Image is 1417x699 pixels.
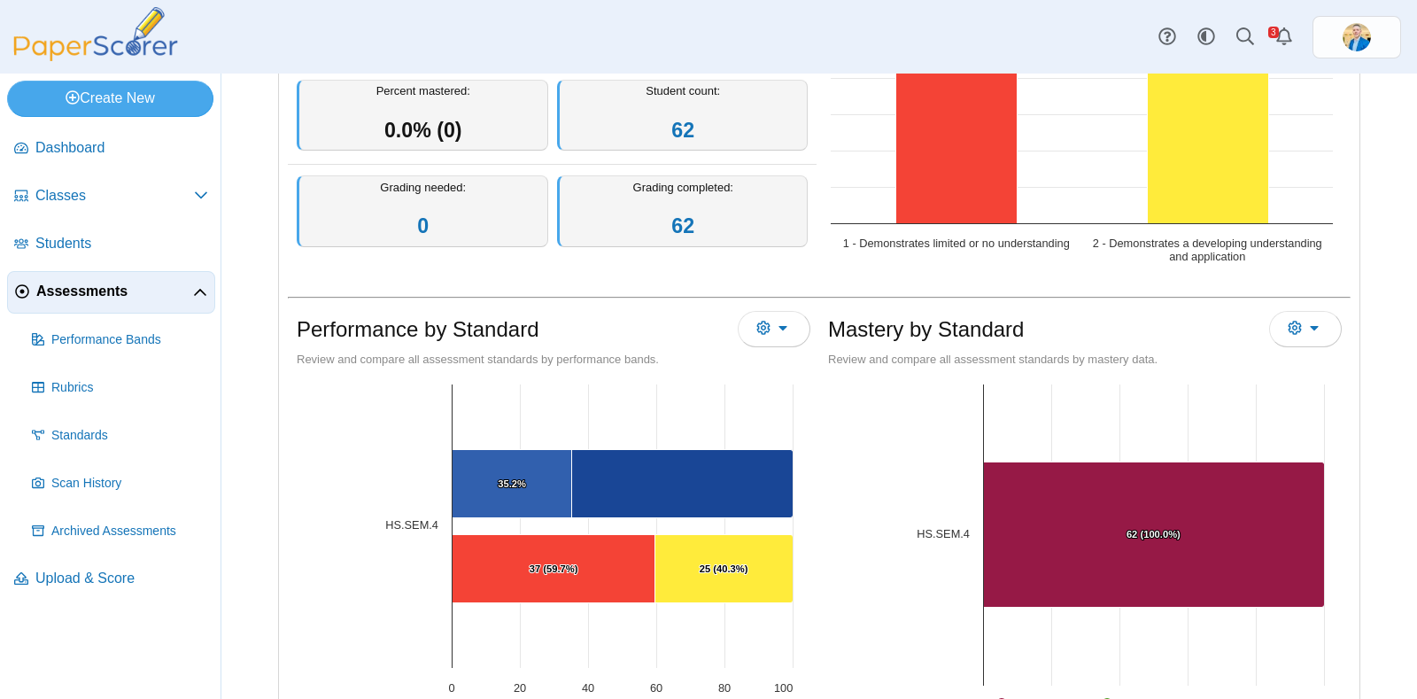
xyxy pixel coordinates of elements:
[25,415,215,457] a: Standards
[984,462,1325,608] g: Not Mastered, bar series 2 of 2 with 1 bar.
[917,527,970,540] a: HS.SEM.4
[51,379,208,397] span: Rubrics
[25,319,215,361] a: Performance Bands
[671,119,694,142] a: 62
[514,681,526,695] text: 20
[843,237,1070,250] text: 1 - Demonstrates limited or no understanding
[297,315,538,345] h1: Performance by Standard
[385,518,438,532] tspan: HS.SEM.4
[453,450,572,518] path: [object Object], 35.16128709677419. Average Percent Correct.
[1269,311,1342,346] button: More options
[448,681,454,695] text: 0
[51,331,208,349] span: Performance Bands
[655,535,794,603] g: 2 - Demonstrates a developing understanding and application, bar series 5 of 6 with 1 bar.
[718,681,731,695] text: 80
[738,311,810,346] button: More options
[655,535,794,603] path: [object Object], 25. 2 - Demonstrates a developing understanding and application.
[557,80,809,151] div: Student count:
[572,450,794,518] g: Average Percent Not Correct, bar series 1 of 6 with 1 bar.
[25,367,215,409] a: Rubrics
[7,49,184,64] a: PaperScorer
[828,352,1342,368] div: Review and compare all assessment standards by mastery data.
[51,427,208,445] span: Standards
[1265,18,1304,57] a: Alerts
[25,510,215,553] a: Archived Assessments
[774,681,793,695] text: 100
[7,271,215,314] a: Assessments
[297,80,548,151] div: Percent mastered:
[650,681,662,695] text: 60
[297,352,810,368] div: Review and compare all assessment standards by performance bands.
[1343,23,1371,51] img: ps.jrF02AmRZeRNgPWo
[51,475,208,493] span: Scan History
[7,128,215,170] a: Dashboard
[828,315,1024,345] h1: Mastery by Standard
[7,7,184,61] img: PaperScorer
[1093,237,1322,263] text: 2 - Demonstrates a developing understanding and application
[384,119,462,142] span: 0.0% (0)
[7,223,215,266] a: Students
[498,478,526,489] text: 35.2%
[35,234,208,253] span: Students
[25,462,215,505] a: Scan History
[35,186,194,206] span: Classes
[7,558,215,601] a: Upload & Score
[7,175,215,218] a: Classes
[453,450,572,518] g: Average Percent Correct, bar series 2 of 6 with 1 bar.
[417,214,429,237] a: 0
[1312,16,1401,58] a: ps.jrF02AmRZeRNgPWo
[1343,23,1371,51] span: Travis McFarland
[671,214,694,237] a: 62
[557,175,809,247] div: Grading completed:
[35,138,208,158] span: Dashboard
[700,563,748,574] text: 25 (40.3%)
[36,282,193,301] span: Assessments
[297,175,548,247] div: Grading needed:
[582,681,594,695] text: 40
[453,535,655,603] g: 1 - Demonstrates limited or no understanding, bar series 6 of 6 with 1 bar.
[984,462,1325,608] path: [object Object], 62. Not Mastered.
[51,523,208,540] span: Archived Assessments
[7,81,213,116] a: Create New
[530,563,578,574] text: 37 (59.7%)
[1127,529,1181,540] text: 62 (100.0%)
[385,518,438,532] a: [object Object]
[35,569,208,588] span: Upload & Score
[572,450,794,518] path: [object Object], 64.83871290322581. Average Percent Not Correct.
[453,535,655,603] path: [object Object], 37. 1 - Demonstrates limited or no understanding.
[1148,43,1269,224] path: 2 - Demonstrates a developing understanding and application, 25. Overall Assessment Performance.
